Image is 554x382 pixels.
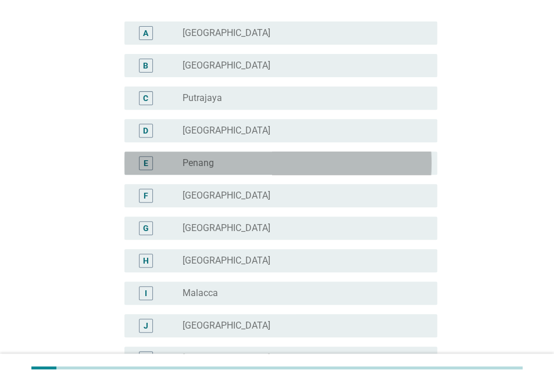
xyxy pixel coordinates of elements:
div: B [143,59,148,71]
div: J [144,319,148,331]
div: H [143,254,149,266]
label: Putrajaya [183,92,222,104]
div: F [144,189,148,201]
label: [GEOGRAPHIC_DATA] [183,190,270,201]
label: [GEOGRAPHIC_DATA] [183,27,270,39]
div: G [143,222,149,234]
div: E [144,157,148,169]
label: [GEOGRAPHIC_DATA] [183,320,270,331]
label: [GEOGRAPHIC_DATA] [183,255,270,266]
div: C [143,92,148,104]
div: D [143,124,148,136]
div: I [145,287,147,299]
div: A [143,27,148,39]
label: [GEOGRAPHIC_DATA] [183,125,270,136]
label: Malacca [183,287,218,299]
div: K [143,352,148,364]
label: [GEOGRAPHIC_DATA] [183,222,270,234]
label: [GEOGRAPHIC_DATA] [183,60,270,71]
label: Penang [183,157,214,169]
label: [GEOGRAPHIC_DATA] [183,352,270,364]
